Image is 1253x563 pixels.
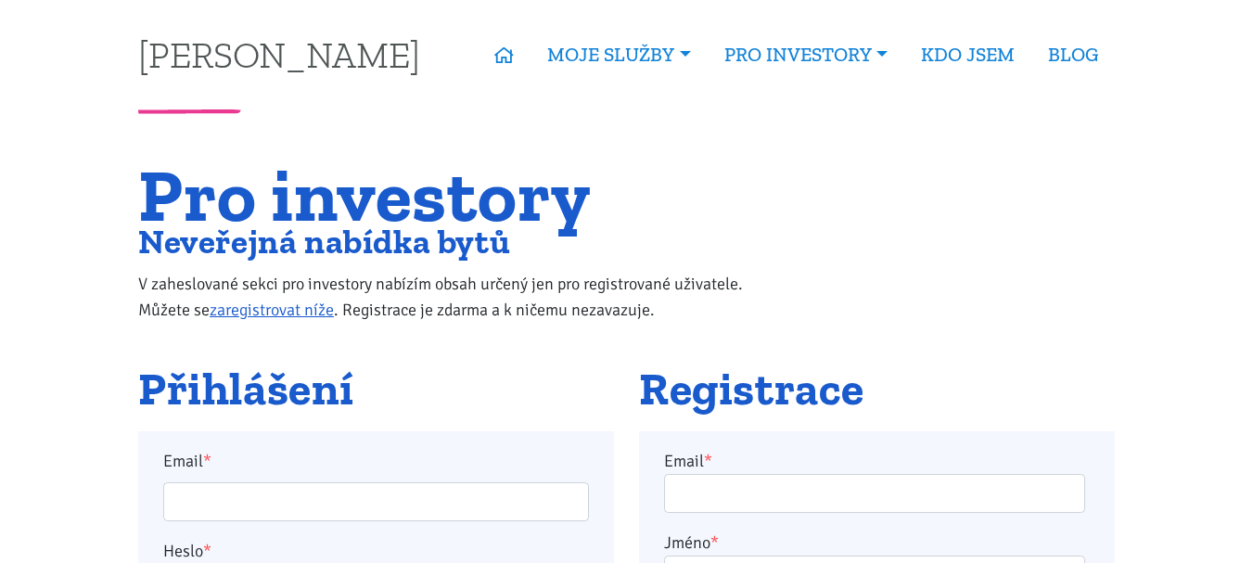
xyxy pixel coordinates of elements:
a: zaregistrovat níže [210,300,334,320]
h2: Přihlášení [138,365,614,415]
a: PRO INVESTORY [708,33,904,76]
label: Email [151,448,602,474]
abbr: required [704,451,712,471]
h1: Pro investory [138,164,781,226]
abbr: required [710,532,719,553]
a: BLOG [1031,33,1115,76]
h2: Registrace [639,365,1115,415]
label: Email [664,448,712,474]
p: V zaheslované sekci pro investory nabízím obsah určený jen pro registrované uživatele. Můžete se ... [138,271,781,323]
a: [PERSON_NAME] [138,36,420,72]
a: KDO JSEM [904,33,1031,76]
label: Jméno [664,530,719,556]
a: MOJE SLUŽBY [531,33,707,76]
h2: Neveřejná nabídka bytů [138,226,781,257]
